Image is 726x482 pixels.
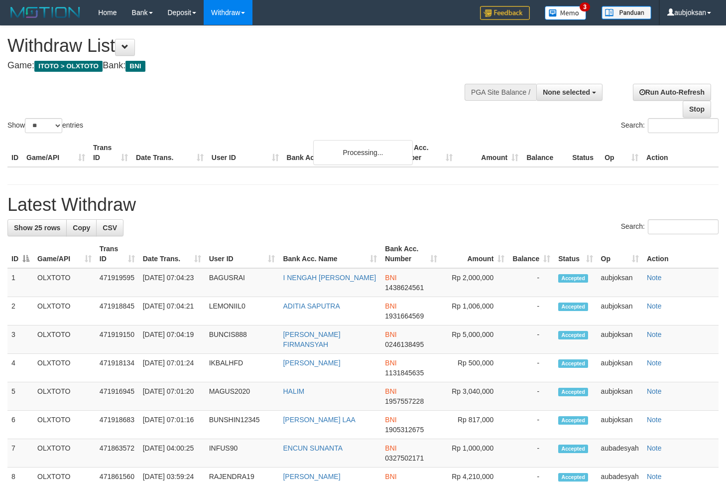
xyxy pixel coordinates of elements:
a: [PERSON_NAME] LAA [283,416,356,424]
td: - [508,325,554,354]
a: [PERSON_NAME] [283,473,340,481]
span: BNI [125,61,145,72]
td: - [508,439,554,468]
select: Showentries [25,118,62,133]
th: Status: activate to sort column ascending [554,240,597,268]
td: - [508,382,554,411]
td: aubjoksan [597,297,643,325]
th: Trans ID [89,139,132,167]
td: aubjoksan [597,382,643,411]
td: Rp 500,000 [441,354,508,382]
th: Bank Acc. Number: activate to sort column ascending [381,240,441,268]
span: Copy 1131845635 to clipboard [385,369,424,377]
span: BNI [385,274,396,282]
span: None selected [543,88,590,96]
td: [DATE] 07:04:19 [139,325,205,354]
td: 5 [7,382,33,411]
td: aubjoksan [597,325,643,354]
td: 471918134 [96,354,139,382]
td: MAGUS2020 [205,382,279,411]
a: CSV [96,219,123,236]
span: Accepted [558,473,588,482]
th: Date Trans. [132,139,208,167]
a: Stop [683,101,711,118]
input: Search: [648,219,719,234]
span: BNI [385,444,396,452]
span: Show 25 rows [14,224,60,232]
td: [DATE] 07:04:23 [139,268,205,297]
th: Op [601,139,642,167]
label: Show entries [7,118,83,133]
span: CSV [103,224,117,232]
td: Rp 5,000,000 [441,325,508,354]
span: BNI [385,473,396,481]
td: 471863572 [96,439,139,468]
h1: Latest Withdraw [7,195,719,215]
span: Copy 1931664569 to clipboard [385,312,424,320]
button: None selected [536,84,603,101]
td: [DATE] 07:01:24 [139,354,205,382]
th: Action [642,139,719,167]
td: OLXTOTO [33,411,96,439]
th: Op: activate to sort column ascending [597,240,643,268]
th: Bank Acc. Number [391,139,457,167]
a: [PERSON_NAME] [283,359,340,367]
th: Trans ID: activate to sort column ascending [96,240,139,268]
span: BNI [385,416,396,424]
th: Amount [457,139,522,167]
td: OLXTOTO [33,439,96,468]
a: Note [647,473,662,481]
span: Accepted [558,359,588,368]
td: 471918683 [96,411,139,439]
a: [PERSON_NAME] FIRMANSYAH [283,330,340,348]
td: aubjoksan [597,268,643,297]
td: BUNSHIN12345 [205,411,279,439]
td: 471918845 [96,297,139,325]
span: Copy [73,224,90,232]
span: Copy 0327502171 to clipboard [385,454,424,462]
span: BNI [385,387,396,395]
td: - [508,268,554,297]
td: OLXTOTO [33,382,96,411]
td: [DATE] 07:01:20 [139,382,205,411]
span: Accepted [558,416,588,425]
td: aubjoksan [597,411,643,439]
td: 6 [7,411,33,439]
td: Rp 2,000,000 [441,268,508,297]
td: [DATE] 07:04:21 [139,297,205,325]
td: INFUS90 [205,439,279,468]
span: Accepted [558,274,588,283]
div: Processing... [313,140,413,165]
span: Copy 1905312675 to clipboard [385,426,424,434]
td: 471919595 [96,268,139,297]
td: 7 [7,439,33,468]
th: ID: activate to sort column descending [7,240,33,268]
span: 3 [580,2,590,11]
td: Rp 3,040,000 [441,382,508,411]
td: - [508,354,554,382]
span: Accepted [558,331,588,339]
td: 1 [7,268,33,297]
a: HALIM [283,387,304,395]
h4: Game: Bank: [7,61,474,71]
td: BUNCIS888 [205,325,279,354]
td: Rp 1,006,000 [441,297,508,325]
label: Search: [621,118,719,133]
span: BNI [385,302,396,310]
a: Copy [66,219,97,236]
span: Copy 1438624561 to clipboard [385,284,424,292]
td: - [508,411,554,439]
th: Action [643,240,719,268]
th: Bank Acc. Name: activate to sort column ascending [279,240,381,268]
a: Note [647,387,662,395]
img: Feedback.jpg [480,6,530,20]
span: ITOTO > OLXTOTO [34,61,103,72]
a: Note [647,274,662,282]
td: aubjoksan [597,354,643,382]
td: OLXTOTO [33,325,96,354]
td: aubadesyah [597,439,643,468]
td: 471919150 [96,325,139,354]
th: Balance: activate to sort column ascending [508,240,554,268]
label: Search: [621,219,719,234]
td: 4 [7,354,33,382]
